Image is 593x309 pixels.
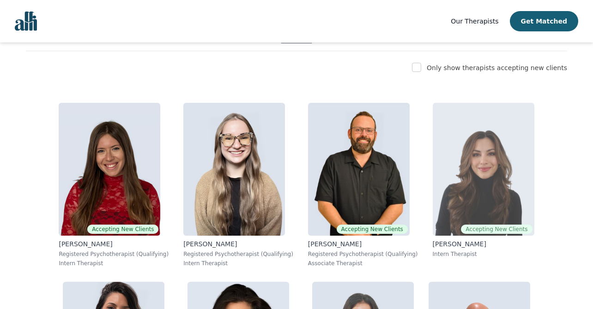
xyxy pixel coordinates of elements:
img: Alisha_Levine [59,103,160,236]
a: Alisha_LevineAccepting New Clients[PERSON_NAME]Registered Psychotherapist (Qualifying)Intern Ther... [51,95,176,274]
p: Intern Therapist [433,250,534,258]
p: [PERSON_NAME] [183,239,293,249]
p: [PERSON_NAME] [59,239,169,249]
p: [PERSON_NAME] [308,239,418,249]
p: Intern Therapist [183,260,293,267]
p: Registered Psychotherapist (Qualifying) [183,250,293,258]
p: Intern Therapist [59,260,169,267]
span: Accepting New Clients [87,225,158,234]
img: Josh_Cadieux [308,103,410,236]
p: Registered Psychotherapist (Qualifying) [59,250,169,258]
button: Get Matched [510,11,578,31]
img: alli logo [15,12,37,31]
span: Our Therapists [451,18,498,25]
span: Accepting New Clients [337,225,408,234]
a: Faith_Woodley[PERSON_NAME]Registered Psychotherapist (Qualifying)Intern Therapist [176,95,301,274]
p: [PERSON_NAME] [433,239,534,249]
label: Only show therapists accepting new clients [427,64,567,71]
p: Associate Therapist [308,260,418,267]
a: Our Therapists [451,16,498,27]
a: Josh_CadieuxAccepting New Clients[PERSON_NAME]Registered Psychotherapist (Qualifying)Associate Th... [301,95,425,274]
img: Faith_Woodley [183,103,285,236]
p: Registered Psychotherapist (Qualifying) [308,250,418,258]
a: Saba_SalemiAccepting New Clients[PERSON_NAME]Intern Therapist [425,95,542,274]
img: Saba_Salemi [433,103,534,236]
span: Accepting New Clients [461,225,532,234]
